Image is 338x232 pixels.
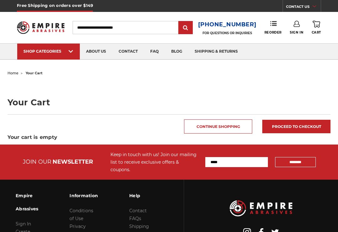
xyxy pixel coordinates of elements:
a: contact [112,44,144,60]
a: Proceed to checkout [262,120,330,133]
span: your cart [26,71,43,75]
h1: Your Cart [8,98,331,107]
span: Cart [312,30,321,34]
a: home [8,71,18,75]
a: [PHONE_NUMBER] [198,20,257,29]
span: Sign In [290,30,303,34]
a: CONTACT US [286,3,321,12]
a: FAQs [129,216,141,221]
h3: Help [129,189,149,202]
a: Contact [129,208,147,214]
div: SHOP CATEGORIES [23,49,74,54]
a: shipping & returns [188,44,244,60]
img: Empire Abrasives [17,18,64,37]
a: Continue Shopping [184,119,252,134]
a: Conditions of Use [69,208,93,221]
h3: Your cart is empty [8,134,331,141]
a: Sign In [16,221,31,227]
div: Keep in touch with us! Join our mailing list to receive exclusive offers & coupons. [110,151,199,173]
span: JOIN OUR [23,158,51,165]
p: FOR QUESTIONS OR INQUIRIES [198,31,257,35]
a: faq [144,44,165,60]
h3: Information [69,189,98,202]
a: about us [80,44,112,60]
input: Submit [179,22,192,34]
a: Cart [312,21,321,34]
img: Empire Abrasives Logo Image [230,200,292,216]
span: Reorder [264,30,282,34]
span: NEWSLETTER [53,158,93,165]
a: blog [165,44,188,60]
a: Reorder [264,21,282,34]
h3: Empire Abrasives [16,189,38,215]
